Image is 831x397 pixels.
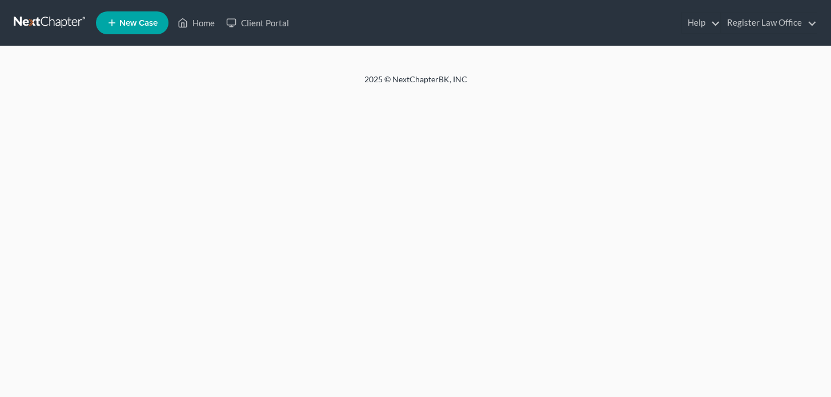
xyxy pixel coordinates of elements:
a: Client Portal [220,13,295,33]
div: 2025 © NextChapterBK, INC [90,74,741,94]
new-legal-case-button: New Case [96,11,168,34]
a: Register Law Office [721,13,817,33]
a: Help [682,13,720,33]
a: Home [172,13,220,33]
